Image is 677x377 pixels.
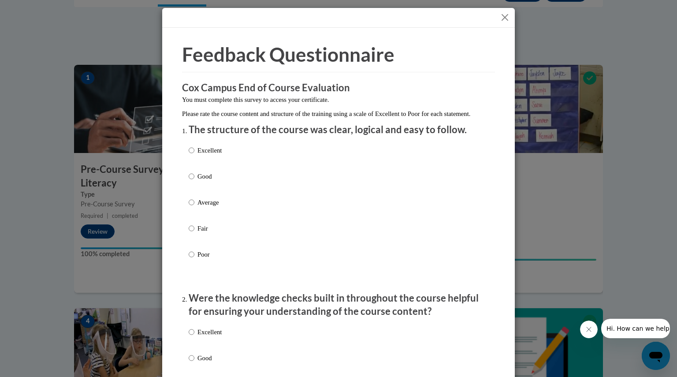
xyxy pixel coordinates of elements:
p: Fair [197,224,222,233]
p: Good [197,353,222,363]
p: Please rate the course content and structure of the training using a scale of Excellent to Poor f... [182,109,495,119]
h3: Cox Campus End of Course Evaluation [182,81,495,95]
iframe: Close message [580,321,598,338]
p: Excellent [197,146,222,155]
p: You must complete this survey to access your certificate. [182,95,495,105]
input: Good [189,172,194,181]
p: Good [197,172,222,181]
input: Fair [189,224,194,233]
input: Good [189,353,194,363]
iframe: Message from company [601,319,670,338]
p: The structure of the course was clear, logical and easy to follow. [189,123,488,137]
p: Average [197,198,222,207]
input: Excellent [189,327,194,337]
span: Feedback Questionnaire [182,43,394,66]
p: Poor [197,250,222,259]
p: Excellent [197,327,222,337]
p: Were the knowledge checks built in throughout the course helpful for ensuring your understanding ... [189,291,488,319]
input: Excellent [189,146,194,155]
button: Close [499,12,510,23]
input: Average [189,198,194,207]
input: Poor [189,250,194,259]
span: Hi. How can we help? [5,6,71,13]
